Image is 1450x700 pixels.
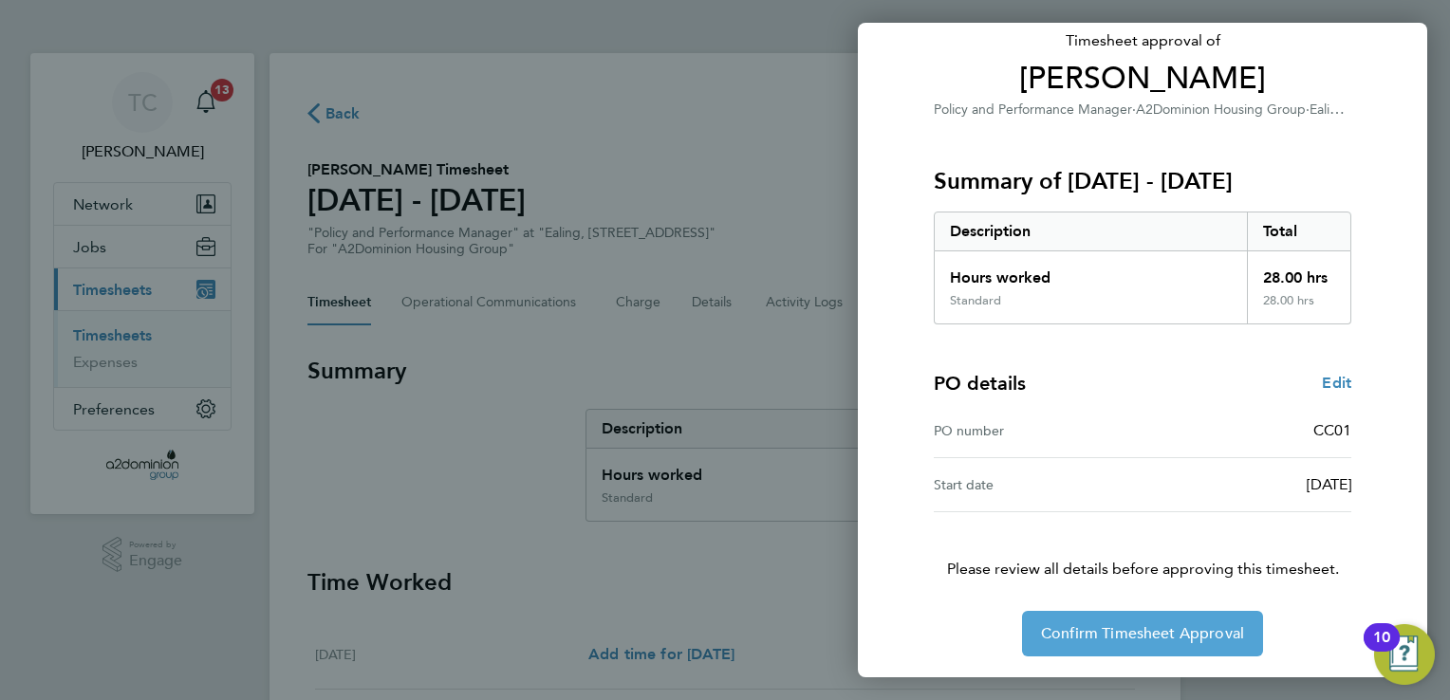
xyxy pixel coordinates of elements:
span: Confirm Timesheet Approval [1041,624,1244,643]
div: 28.00 hrs [1247,251,1351,293]
button: Confirm Timesheet Approval [1022,611,1263,656]
div: Hours worked [935,251,1247,293]
span: CC01 [1313,421,1351,439]
div: 28.00 hrs [1247,293,1351,323]
a: Edit [1322,372,1351,395]
div: PO number [934,419,1143,442]
span: · [1306,101,1310,118]
span: Timesheet approval of [934,29,1351,52]
span: [PERSON_NAME] [934,60,1351,98]
div: Total [1247,212,1351,250]
span: Policy and Performance Manager [934,101,1132,118]
button: Open Resource Center, 10 new notifications [1374,624,1435,685]
p: Please review all details before approving this timesheet. [911,512,1374,580]
div: 10 [1373,637,1390,662]
div: Summary of 25 - 31 Aug 2025 [934,212,1351,324]
h4: PO details [934,370,1026,396]
span: A2Dominion Housing Group [1136,101,1306,118]
div: [DATE] [1143,473,1351,496]
div: Start date [934,473,1143,496]
h3: Summary of [DATE] - [DATE] [934,166,1351,196]
div: Standard [950,293,1001,308]
span: · [1132,101,1136,118]
span: Edit [1322,374,1351,392]
div: Description [935,212,1247,250]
